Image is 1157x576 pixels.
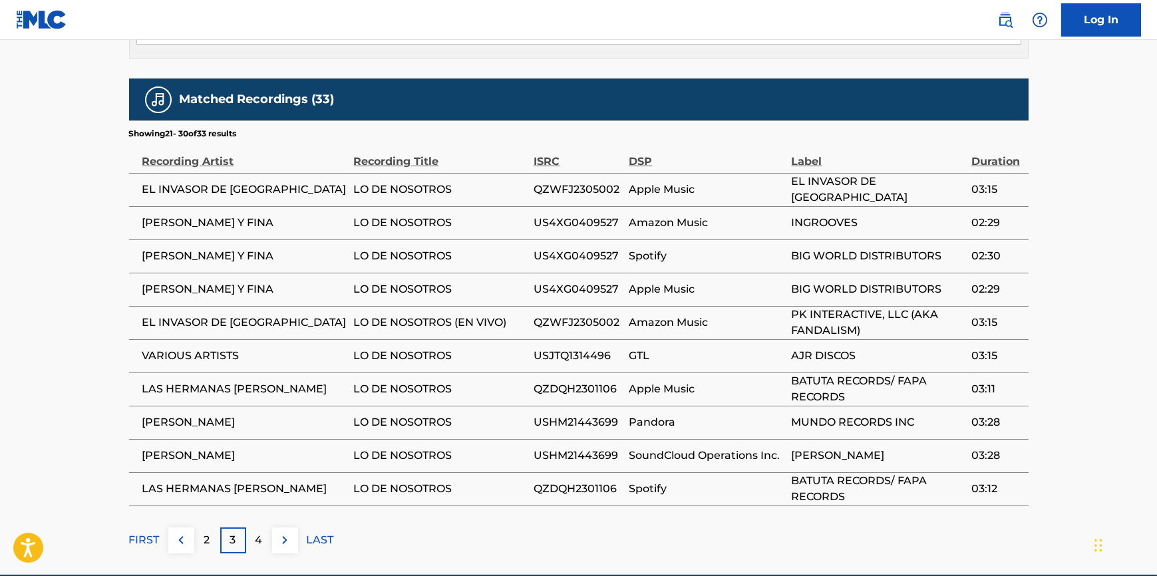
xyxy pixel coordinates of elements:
div: Recording Title [354,140,527,170]
img: Matched Recordings [150,92,166,108]
h5: Matched Recordings (33) [180,92,335,107]
span: BATUTA RECORDS/ FAPA RECORDS [792,473,965,505]
span: Apple Music [629,281,784,297]
span: 03:15 [971,348,1022,364]
span: Pandora [629,414,784,430]
span: LO DE NOSOTROS [354,182,527,198]
span: [PERSON_NAME] Y FINA [142,281,347,297]
span: USJTQ1314496 [534,348,622,364]
span: Amazon Music [629,315,784,331]
span: LO DE NOSOTROS [354,248,527,264]
span: [PERSON_NAME] Y FINA [142,215,347,231]
p: LAST [307,532,334,548]
span: 03:15 [971,315,1022,331]
span: [PERSON_NAME] Y FINA [142,248,347,264]
span: 02:30 [971,248,1022,264]
span: BATUTA RECORDS/ FAPA RECORDS [792,373,965,405]
span: 03:12 [971,481,1022,497]
span: EL INVASOR DE [GEOGRAPHIC_DATA] [792,174,965,206]
span: US4XG0409527 [534,281,622,297]
span: LO DE NOSOTROS [354,481,527,497]
p: FIRST [129,532,160,548]
span: QZDQH2301106 [534,481,622,497]
img: MLC Logo [16,10,67,29]
span: LO DE NOSOTROS [354,348,527,364]
span: Spotify [629,248,784,264]
a: Public Search [992,7,1019,33]
span: 03:11 [971,381,1022,397]
span: Apple Music [629,182,784,198]
div: DSP [629,140,784,170]
p: Showing 21 - 30 of 33 results [129,128,237,140]
img: help [1032,12,1048,28]
img: left [173,532,189,548]
p: 3 [230,532,236,548]
span: LO DE NOSOTROS [354,414,527,430]
span: USHM21443699 [534,414,622,430]
iframe: Chat Widget [1090,512,1157,576]
p: 2 [204,532,210,548]
span: GTL [629,348,784,364]
span: Apple Music [629,381,784,397]
span: QZDQH2301106 [534,381,622,397]
span: SoundCloud Operations Inc. [629,448,784,464]
span: 03:28 [971,448,1022,464]
p: 4 [255,532,263,548]
div: ISRC [534,140,622,170]
img: right [277,532,293,548]
span: LO DE NOSOTROS [354,381,527,397]
span: LO DE NOSOTROS (EN VIVO) [354,315,527,331]
span: Amazon Music [629,215,784,231]
span: INGROOVES [792,215,965,231]
span: MUNDO RECORDS INC [792,414,965,430]
span: USHM21443699 [534,448,622,464]
span: LO DE NOSOTROS [354,215,527,231]
span: QZWFJ2305002 [534,182,622,198]
span: LAS HERMANAS [PERSON_NAME] [142,381,347,397]
span: BIG WORLD DISTRIBUTORS [792,281,965,297]
span: QZWFJ2305002 [534,315,622,331]
span: AJR DISCOS [792,348,965,364]
div: Label [792,140,965,170]
span: LO DE NOSOTROS [354,281,527,297]
div: Duration [971,140,1022,170]
span: [PERSON_NAME] [792,448,965,464]
div: Drag [1094,525,1102,565]
span: BIG WORLD DISTRIBUTORS [792,248,965,264]
span: LO DE NOSOTROS [354,448,527,464]
a: Log In [1061,3,1141,37]
span: 03:28 [971,414,1022,430]
div: Recording Artist [142,140,347,170]
span: VARIOUS ARTISTS [142,348,347,364]
span: Spotify [629,481,784,497]
span: [PERSON_NAME] [142,414,347,430]
span: US4XG0409527 [534,248,622,264]
span: EL INVASOR DE [GEOGRAPHIC_DATA] [142,315,347,331]
span: EL INVASOR DE [GEOGRAPHIC_DATA] [142,182,347,198]
span: 03:15 [971,182,1022,198]
span: 02:29 [971,215,1022,231]
span: PK INTERACTIVE, LLC (AKA FANDALISM) [792,307,965,339]
span: US4XG0409527 [534,215,622,231]
span: 02:29 [971,281,1022,297]
img: search [997,12,1013,28]
span: [PERSON_NAME] [142,448,347,464]
span: LAS HERMANAS [PERSON_NAME] [142,481,347,497]
div: Help [1027,7,1053,33]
